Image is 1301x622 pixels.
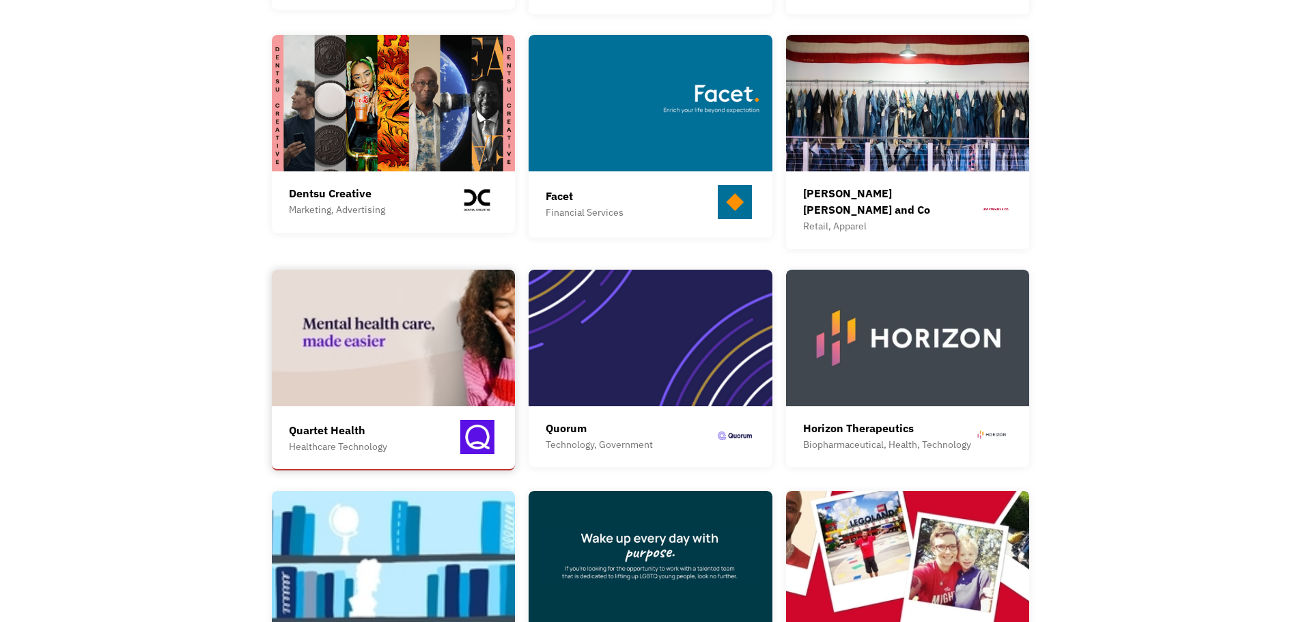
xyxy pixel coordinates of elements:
[546,188,624,204] div: Facet
[803,420,971,436] div: Horizon Therapeutics
[289,438,387,455] div: Healthcare Technology
[546,204,624,221] div: Financial Services
[289,201,385,218] div: Marketing, Advertising
[546,420,653,436] div: Quorum
[529,270,772,467] a: QuorumTechnology, Government
[272,35,516,233] a: Dentsu CreativeMarketing, Advertising
[546,436,653,453] div: Technology, Government
[289,422,387,438] div: Quartet Health
[272,270,516,470] a: Quartet HealthHealthcare Technology
[803,185,979,218] div: [PERSON_NAME] [PERSON_NAME] and Co
[803,218,979,234] div: Retail, Apparel
[803,436,971,453] div: Biopharmaceutical, Health, Technology
[786,35,1030,249] a: [PERSON_NAME] [PERSON_NAME] and CoRetail, Apparel
[786,270,1030,467] a: Horizon TherapeuticsBiopharmaceutical, Health, Technology
[289,185,385,201] div: Dentsu Creative
[529,35,772,237] a: FacetFinancial Services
